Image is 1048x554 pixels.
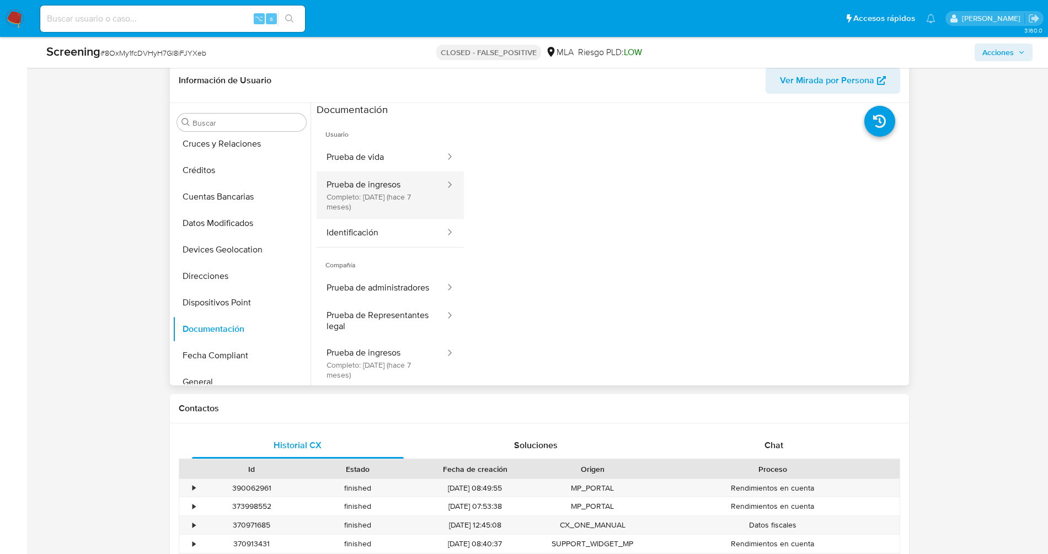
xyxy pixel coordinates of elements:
[1024,26,1042,35] span: 3.160.0
[411,497,539,515] div: [DATE] 07:53:38
[419,464,532,475] div: Fecha de creación
[645,497,900,515] div: Rendimientos en cuenta
[179,403,900,414] h1: Contactos
[539,497,645,515] div: MP_PORTAL
[304,479,410,497] div: finished
[764,439,783,451] span: Chat
[179,75,271,86] h1: Información de Usuario
[46,42,100,60] b: Screening
[312,464,403,475] div: Estado
[304,535,410,553] div: finished
[766,67,900,94] button: Ver Mirada por Persona
[193,539,195,549] div: •
[206,464,297,475] div: Id
[926,14,935,23] a: Notificaciones
[100,47,206,58] span: # 8OxMy1fcDVHyH7Gl8iFJYXeb
[411,479,539,497] div: [DATE] 08:49:55
[181,118,190,127] button: Buscar
[173,236,311,263] button: Devices Geolocation
[624,46,642,58] span: LOW
[199,535,304,553] div: 370913431
[173,316,311,342] button: Documentación
[436,45,541,60] p: CLOSED - FALSE_POSITIVE
[173,184,311,210] button: Cuentas Bancarias
[173,369,311,395] button: General
[199,516,304,534] div: 370971685
[173,263,311,289] button: Direcciones
[411,516,539,534] div: [DATE] 12:45:08
[270,13,273,24] span: s
[539,535,645,553] div: SUPPORT_WIDGET_MP
[40,12,305,26] input: Buscar usuario o caso...
[173,289,311,316] button: Dispositivos Point
[539,479,645,497] div: MP_PORTAL
[173,131,311,157] button: Cruces y Relaciones
[193,483,195,493] div: •
[645,516,900,534] div: Datos fiscales
[173,210,311,236] button: Datos Modificados
[304,516,410,534] div: finished
[982,44,1014,61] span: Acciones
[645,479,900,497] div: Rendimientos en cuenta
[546,46,574,58] div: MLA
[539,516,645,534] div: CX_ONE_MANUAL
[173,342,311,369] button: Fecha Compliant
[173,157,311,184] button: Créditos
[193,501,195,512] div: •
[514,439,558,451] span: Soluciones
[193,520,195,530] div: •
[578,46,642,58] span: Riesgo PLD:
[962,13,1024,24] p: jessica.fukman@mercadolibre.com
[193,118,302,128] input: Buscar
[780,67,874,94] span: Ver Mirada por Persona
[645,535,900,553] div: Rendimientos en cuenta
[255,13,263,24] span: ⌥
[199,497,304,515] div: 373998552
[278,11,301,26] button: search-icon
[547,464,638,475] div: Origen
[653,464,892,475] div: Proceso
[975,44,1033,61] button: Acciones
[411,535,539,553] div: [DATE] 08:40:37
[274,439,322,451] span: Historial CX
[853,13,915,24] span: Accesos rápidos
[1028,13,1040,24] a: Salir
[199,479,304,497] div: 390062961
[304,497,410,515] div: finished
